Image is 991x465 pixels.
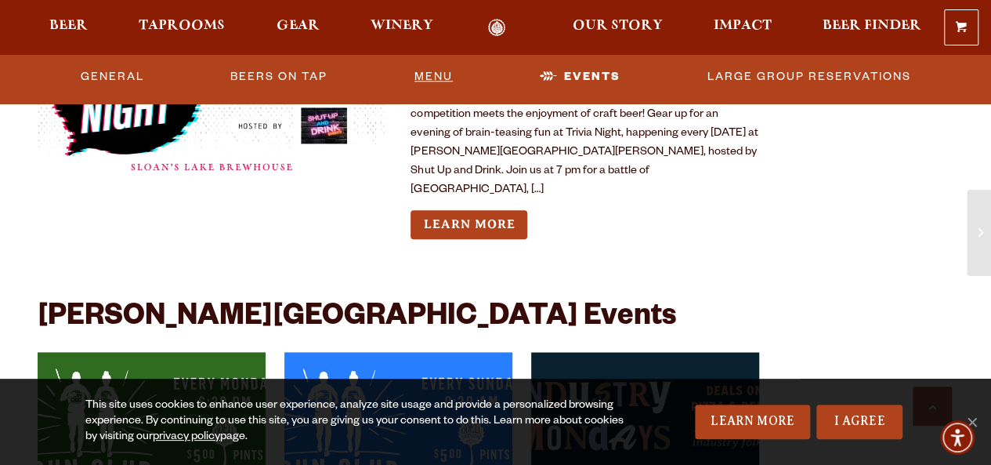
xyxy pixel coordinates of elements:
a: Winery [360,19,443,37]
span: Winery [371,20,433,32]
a: Gear [266,19,330,37]
span: Our Story [573,20,663,32]
a: Our Story [562,19,673,37]
span: Gear [277,20,320,32]
h2: [PERSON_NAME][GEOGRAPHIC_DATA] Events [38,302,676,336]
span: Beer Finder [823,20,921,32]
a: Beer [39,19,98,37]
a: Learn more about Trivia Night [411,210,527,239]
a: Learn More [695,405,810,439]
a: Odell Home [468,19,526,37]
a: I Agree [816,405,902,439]
span: Beer [49,20,88,32]
a: Beer Finder [812,19,931,37]
p: Join us for Trivia Night every [DATE] at 7pm where the fun of competition meets the enjoyment of ... [411,87,758,200]
a: Taprooms [128,19,235,37]
a: Large Group Reservations [700,59,917,95]
div: Accessibility Menu [940,420,975,455]
div: This site uses cookies to enhance user experience, analyze site usage and provide a personalized ... [85,398,633,445]
span: Impact [714,20,772,32]
a: Impact [703,19,782,37]
a: Menu [408,59,459,95]
a: privacy policy [153,431,220,444]
a: Events [533,59,627,95]
span: Taprooms [139,20,225,32]
a: General [74,59,150,95]
a: Beers On Tap [224,59,334,95]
